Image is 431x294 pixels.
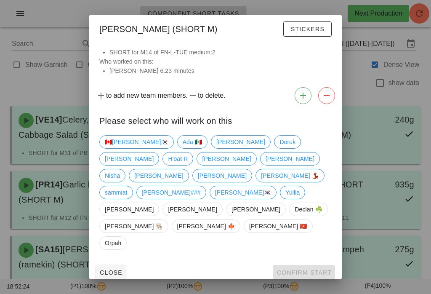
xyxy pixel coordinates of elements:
span: [PERSON_NAME] [231,203,280,216]
span: [PERSON_NAME] [216,136,265,148]
div: Who worked on this: [89,48,342,84]
span: [PERSON_NAME] 🇻🇳 [249,220,307,233]
span: [PERSON_NAME]### [142,186,201,199]
span: Declan ☘️ [295,203,322,216]
span: [PERSON_NAME] [105,152,154,165]
span: [PERSON_NAME] [168,203,217,216]
span: [PERSON_NAME] 🍁 [177,220,235,233]
div: [PERSON_NAME] (SHORT M) [89,15,342,41]
span: [PERSON_NAME]🇰🇷 [215,186,271,199]
li: [PERSON_NAME] 6.23 minutes [109,66,332,75]
span: [PERSON_NAME] [198,169,247,182]
button: Close [96,265,126,280]
span: [PERSON_NAME] [266,152,314,165]
button: Stickers [283,21,332,37]
div: Please select who will work on this [89,107,342,132]
span: Stickers [290,26,325,32]
span: sammiat [105,186,128,199]
div: to add new team members. to delete. [89,84,342,107]
span: Yullia [285,186,300,199]
span: Nisha [105,169,120,182]
span: [PERSON_NAME] [202,152,251,165]
span: [PERSON_NAME] [105,203,154,216]
span: 🇨🇦[PERSON_NAME]🇰🇷 [105,136,168,148]
span: [PERSON_NAME] [134,169,183,182]
span: Orpah [105,237,121,249]
span: Close [99,269,122,276]
li: SHORT for M14 of FN-L-TUE medium:2 [109,48,332,57]
span: [PERSON_NAME] 💃🏽 [261,169,319,182]
span: [PERSON_NAME] 👨🏼‍🍳 [105,220,163,233]
span: Ada 🇲🇽 [183,136,202,148]
span: H'oat R [168,152,188,165]
span: Doruk [279,136,295,148]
